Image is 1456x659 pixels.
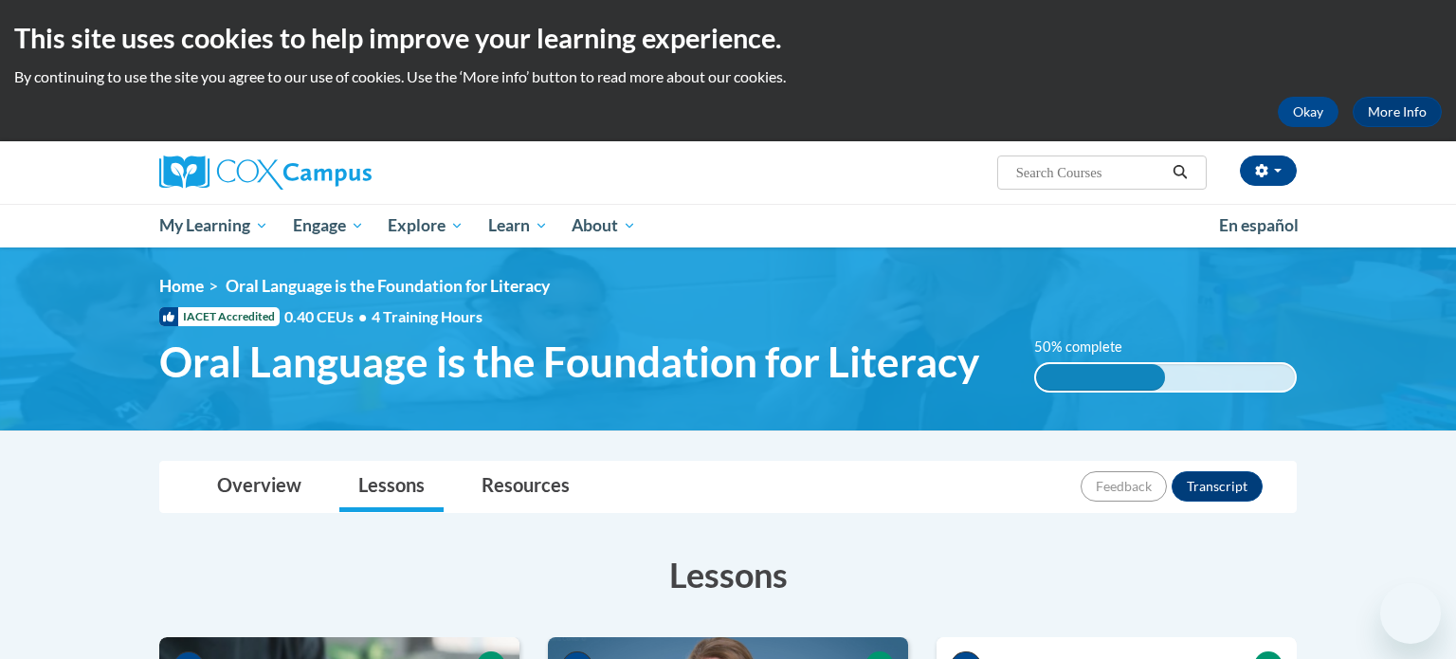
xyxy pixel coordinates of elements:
[147,204,281,247] a: My Learning
[372,307,482,325] span: 4 Training Hours
[1014,161,1166,184] input: Search Courses
[1353,97,1442,127] a: More Info
[159,551,1297,598] h3: Lessons
[1036,364,1166,391] div: 50% complete
[159,307,280,326] span: IACET Accredited
[1034,337,1143,357] label: 50% complete
[1166,161,1194,184] button: Search
[560,204,649,247] a: About
[159,156,519,190] a: Cox Campus
[1172,471,1263,502] button: Transcript
[375,204,476,247] a: Explore
[476,204,560,247] a: Learn
[14,66,1442,87] p: By continuing to use the site you agree to our use of cookies. Use the ‘More info’ button to read...
[1081,471,1167,502] button: Feedback
[1380,583,1441,644] iframe: Button to launch messaging window
[1278,97,1338,127] button: Okay
[159,156,372,190] img: Cox Campus
[388,214,464,237] span: Explore
[226,276,550,296] span: Oral Language is the Foundation for Literacy
[293,214,364,237] span: Engage
[358,307,367,325] span: •
[284,306,372,327] span: 0.40 CEUs
[572,214,636,237] span: About
[463,462,589,512] a: Resources
[198,462,320,512] a: Overview
[1240,156,1297,186] button: Account Settings
[488,214,548,237] span: Learn
[131,204,1325,247] div: Main menu
[1219,215,1299,235] span: En español
[339,462,444,512] a: Lessons
[159,337,979,387] span: Oral Language is the Foundation for Literacy
[281,204,376,247] a: Engage
[159,276,204,296] a: Home
[159,214,268,237] span: My Learning
[1207,206,1311,246] a: En español
[14,19,1442,57] h2: This site uses cookies to help improve your learning experience.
